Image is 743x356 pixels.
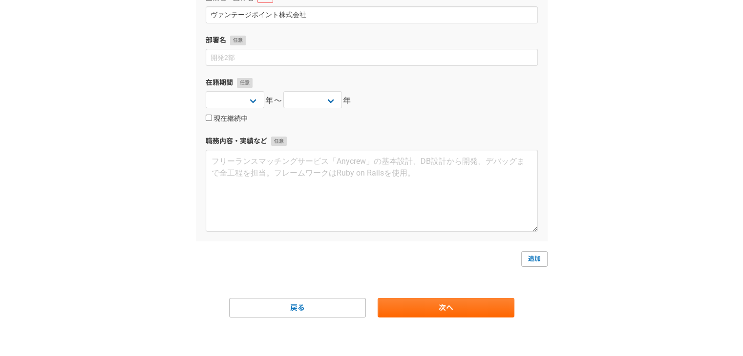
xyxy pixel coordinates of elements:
input: 現在継続中 [206,115,212,121]
input: エニィクルー株式会社 [206,6,538,23]
span: 年〜 [265,95,282,107]
label: 在籍期間 [206,78,538,88]
label: 現在継続中 [206,115,248,123]
label: 職務内容・実績など [206,136,538,146]
a: 追加 [521,251,548,267]
a: 戻る [229,298,366,317]
a: 次へ [378,298,514,317]
span: 年 [343,95,352,107]
label: 部署名 [206,35,538,45]
input: 開発2部 [206,49,538,66]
